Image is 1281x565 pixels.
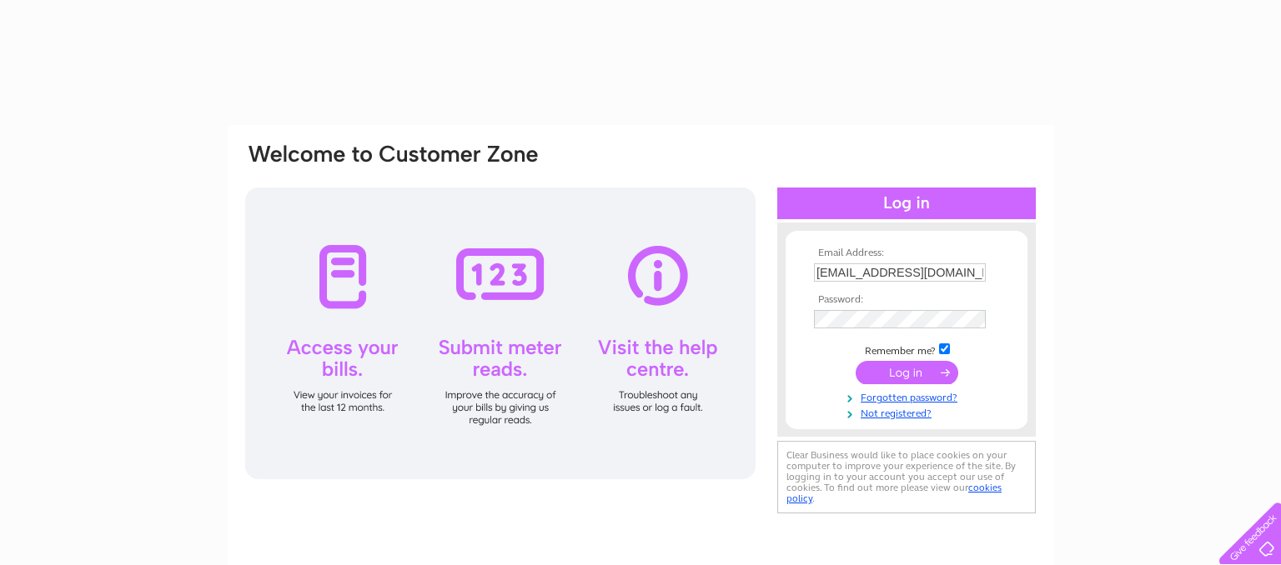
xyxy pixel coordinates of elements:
[810,341,1003,357] td: Remember me?
[810,247,1003,259] th: Email Address:
[777,441,1036,513] div: Clear Business would like to place cookies on your computer to improve your experience of the sit...
[786,482,1002,504] a: cookies policy
[856,361,958,384] input: Submit
[814,404,1003,420] a: Not registered?
[810,294,1003,306] th: Password:
[814,388,1003,404] a: Forgotten password?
